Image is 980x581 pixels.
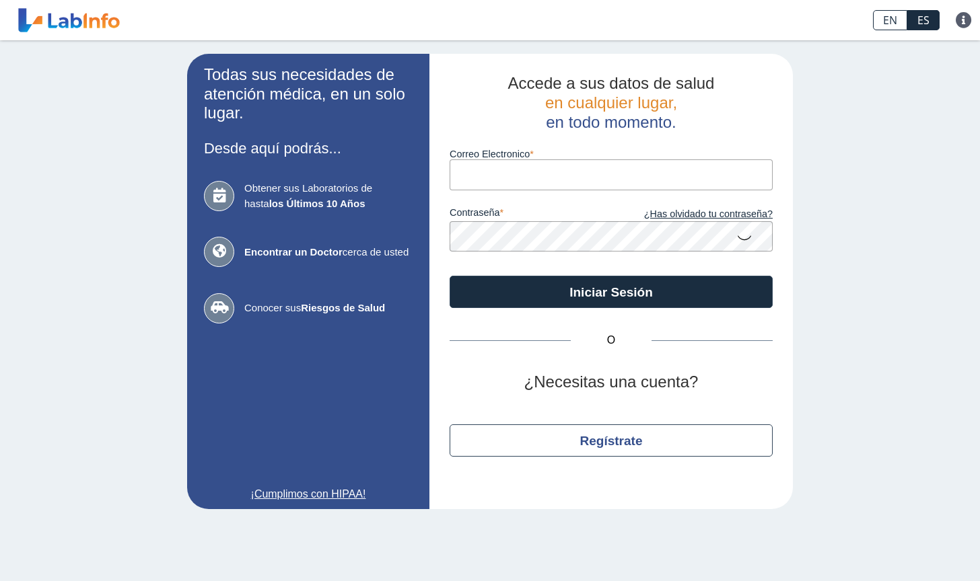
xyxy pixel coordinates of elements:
span: Accede a sus datos de salud [508,74,715,92]
a: ES [907,10,940,30]
label: Correo Electronico [450,149,773,159]
a: ¿Has olvidado tu contraseña? [611,207,773,222]
label: contraseña [450,207,611,222]
h3: Desde aquí podrás... [204,140,413,157]
button: Iniciar Sesión [450,276,773,308]
span: Obtener sus Laboratorios de hasta [244,181,413,211]
b: los Últimos 10 Años [269,198,365,209]
a: EN [873,10,907,30]
span: Conocer sus [244,301,413,316]
span: en cualquier lugar, [545,93,677,112]
b: Encontrar un Doctor [244,246,343,258]
h2: Todas sus necesidades de atención médica, en un solo lugar. [204,65,413,123]
span: O [571,332,652,348]
a: ¡Cumplimos con HIPAA! [204,486,413,502]
b: Riesgos de Salud [301,302,385,313]
iframe: Help widget launcher [860,529,965,566]
button: Regístrate [450,424,773,457]
h2: ¿Necesitas una cuenta? [450,373,773,392]
span: en todo momento. [546,113,676,131]
span: cerca de usted [244,245,413,260]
